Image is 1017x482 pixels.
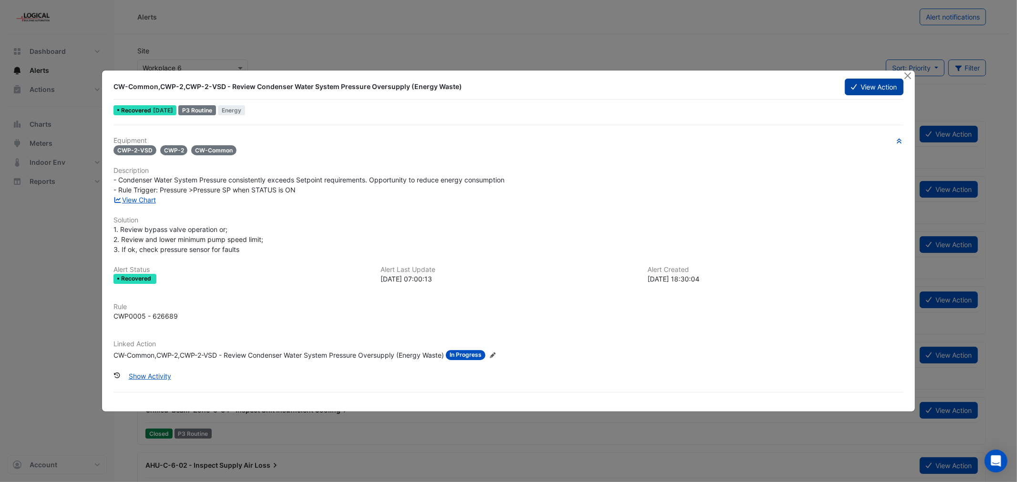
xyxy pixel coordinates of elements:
h6: Description [113,167,903,175]
div: [DATE] 18:30:04 [648,274,904,284]
span: 1. Review bypass valve operation or; 2. Review and lower minimum pump speed limit; 3. If ok, chec... [113,225,263,253]
button: Show Activity [123,368,177,384]
span: Thu 22-May-2025 07:00 AEST [153,107,173,114]
button: View Action [845,79,903,95]
span: Recovered [121,108,153,113]
div: P3 Routine [178,105,216,115]
fa-icon: Edit Linked Action [489,351,496,359]
span: In Progress [446,350,485,360]
h6: Equipment [113,137,903,145]
div: Open Intercom Messenger [985,450,1007,472]
span: Energy [218,105,245,115]
span: CWP-2-VSD [113,145,156,155]
h6: Alert Created [648,266,904,274]
div: [DATE] 07:00:13 [380,274,636,284]
span: CWP-2 [160,145,188,155]
div: CW-Common,CWP-2,CWP-2-VSD - Review Condenser Water System Pressure Oversupply (Energy Waste) [113,350,444,360]
div: CWP0005 - 626689 [113,311,178,321]
h6: Alert Status [113,266,369,274]
span: - Condenser Water System Pressure consistently exceeds Setpoint requirements. Opportunity to redu... [113,176,504,194]
button: Close [903,70,913,80]
span: CW-Common [191,145,236,155]
h6: Solution [113,216,903,224]
span: Recovered [121,276,153,281]
div: CW-Common,CWP-2,CWP-2-VSD - Review Condenser Water System Pressure Oversupply (Energy Waste) [113,82,833,91]
a: View Chart [113,196,156,204]
h6: Alert Last Update [380,266,636,274]
h6: Linked Action [113,340,903,348]
h6: Rule [113,303,903,311]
